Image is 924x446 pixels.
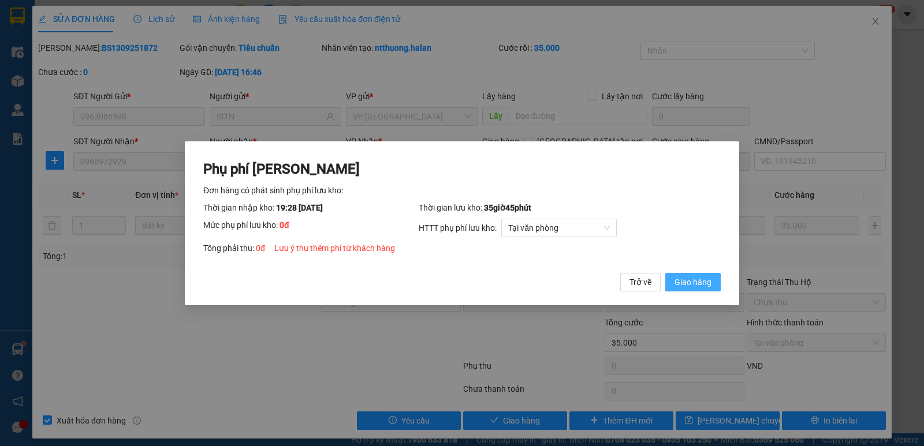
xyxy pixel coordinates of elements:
div: Thời gian nhập kho: [203,201,419,213]
span: 0 đ [280,220,289,229]
b: GỬI : VP Đại Từ [14,78,125,98]
button: Trở về [620,272,661,291]
div: HTTT phụ phí lưu kho: [419,218,721,237]
img: logo.jpg [14,14,101,72]
span: Giao hàng [675,275,711,288]
span: 35 giờ 45 phút [484,203,531,212]
span: Lưu ý thu thêm phí từ khách hàng [274,243,395,252]
span: Phụ phí [PERSON_NAME] [203,161,360,177]
button: Giao hàng [665,272,721,291]
span: Tại văn phòng [508,219,610,236]
div: Mức phụ phí lưu kho: [203,218,419,237]
span: 0 đ [256,243,265,252]
span: Trở về [629,275,651,288]
span: 19:28 [DATE] [276,203,323,212]
li: 271 - [PERSON_NAME] - [GEOGRAPHIC_DATA] - [GEOGRAPHIC_DATA] [108,28,483,43]
div: Thời gian lưu kho: [419,201,721,213]
div: Tổng phải thu: [203,241,721,254]
div: Đơn hàng có phát sinh phụ phí lưu kho: [203,183,721,196]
